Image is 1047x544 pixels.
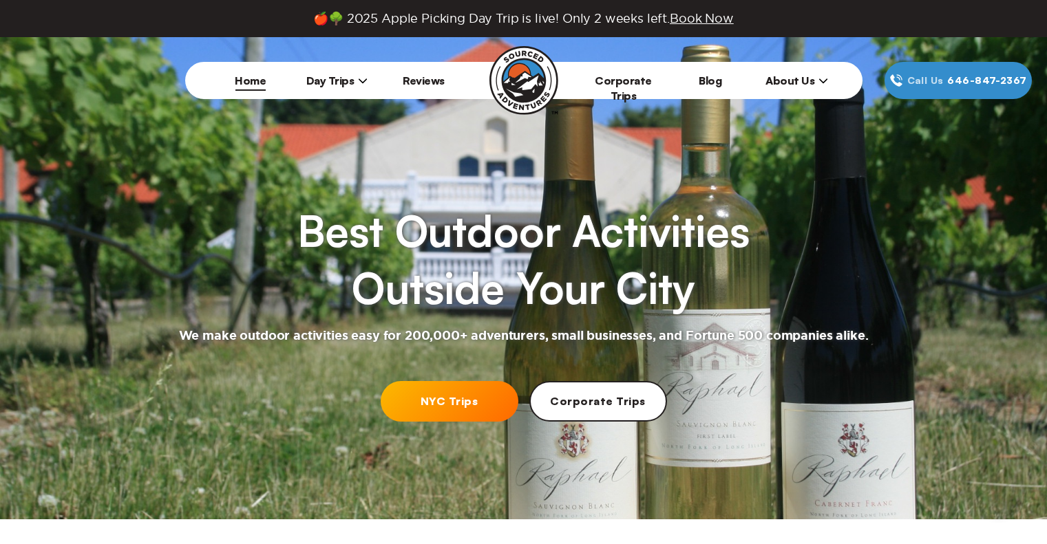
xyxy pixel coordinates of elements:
[313,11,733,26] span: 🍎🌳 2025 Apple Picking Day Trip is live! Only 2 weeks left.
[306,74,368,87] span: Day Trips
[179,328,869,345] h2: We make outdoor activities easy for 200,000+ adventurers, small businesses, and Fortune 500 compa...
[670,12,734,25] span: Book Now
[978,475,1019,516] iframe: Help Scout Beacon - Open
[885,62,1032,99] a: Call Us646‍-847‍-2367
[699,74,721,87] a: Blog
[595,74,652,102] a: Corporate Trips
[903,73,948,88] span: Call Us
[403,74,445,87] a: Reviews
[235,74,266,87] a: Home
[381,381,518,422] a: NYC Trips
[529,381,667,422] a: Corporate Trips
[297,202,749,317] h1: Best Outdoor Activities Outside Your City
[489,46,558,115] img: Sourced Adventures company logo
[765,74,828,87] span: About Us
[947,73,1026,88] span: 646‍-847‍-2367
